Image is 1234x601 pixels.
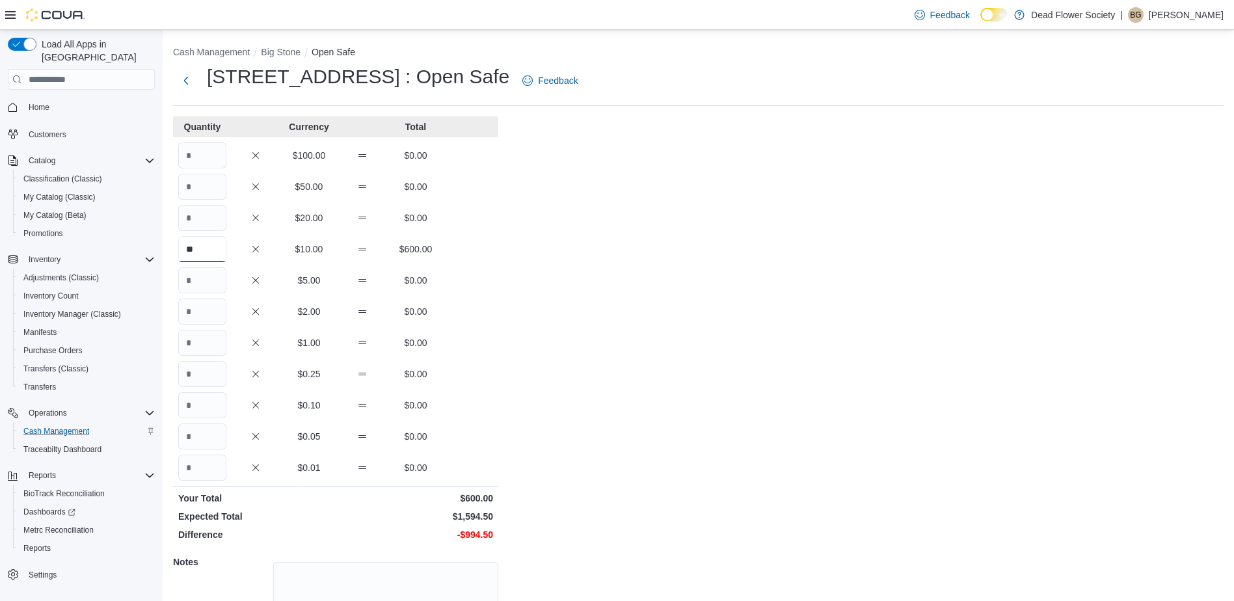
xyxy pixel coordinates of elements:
[392,336,440,349] p: $0.00
[13,269,160,287] button: Adjustments (Classic)
[29,570,57,580] span: Settings
[29,129,66,140] span: Customers
[18,486,110,501] a: BioTrack Reconciliation
[23,345,83,356] span: Purchase Orders
[930,8,970,21] span: Feedback
[178,510,333,523] p: Expected Total
[23,567,155,583] span: Settings
[23,100,55,115] a: Home
[1130,7,1141,23] span: BG
[285,305,333,318] p: $2.00
[23,405,72,421] button: Operations
[18,171,107,187] a: Classification (Classic)
[23,525,94,535] span: Metrc Reconciliation
[23,153,60,168] button: Catalog
[392,180,440,193] p: $0.00
[285,430,333,443] p: $0.05
[517,68,583,94] a: Feedback
[18,171,155,187] span: Classification (Classic)
[23,127,72,142] a: Customers
[285,211,333,224] p: $20.00
[178,205,226,231] input: Quantity
[338,510,493,523] p: $1,594.50
[13,539,160,557] button: Reports
[18,423,155,439] span: Cash Management
[18,288,155,304] span: Inventory Count
[23,543,51,554] span: Reports
[23,252,155,267] span: Inventory
[338,492,493,505] p: $600.00
[909,2,975,28] a: Feedback
[29,102,49,113] span: Home
[285,367,333,381] p: $0.25
[13,378,160,396] button: Transfers
[538,74,578,87] span: Feedback
[3,152,160,170] button: Catalog
[18,343,155,358] span: Purchase Orders
[29,254,60,265] span: Inventory
[23,426,89,436] span: Cash Management
[18,288,84,304] a: Inventory Count
[13,521,160,539] button: Metrc Reconciliation
[18,423,94,439] a: Cash Management
[178,492,333,505] p: Your Total
[23,567,62,583] a: Settings
[3,404,160,422] button: Operations
[18,306,155,322] span: Inventory Manager (Classic)
[285,274,333,287] p: $5.00
[285,243,333,256] p: $10.00
[392,461,440,474] p: $0.00
[23,468,61,483] button: Reports
[13,305,160,323] button: Inventory Manager (Classic)
[23,327,57,338] span: Manifests
[18,306,126,322] a: Inventory Manager (Classic)
[3,98,160,116] button: Home
[23,210,87,220] span: My Catalog (Beta)
[18,226,155,241] span: Promotions
[178,392,226,418] input: Quantity
[29,470,56,481] span: Reports
[178,528,333,541] p: Difference
[23,126,155,142] span: Customers
[23,405,155,421] span: Operations
[13,323,160,341] button: Manifests
[23,507,75,517] span: Dashboards
[18,361,94,377] a: Transfers (Classic)
[285,336,333,349] p: $1.00
[178,142,226,168] input: Quantity
[178,361,226,387] input: Quantity
[18,541,56,556] a: Reports
[23,364,88,374] span: Transfers (Classic)
[13,360,160,378] button: Transfers (Classic)
[18,325,62,340] a: Manifests
[18,442,107,457] a: Traceabilty Dashboard
[18,207,92,223] a: My Catalog (Beta)
[173,549,271,575] h5: Notes
[18,325,155,340] span: Manifests
[3,250,160,269] button: Inventory
[18,270,104,286] a: Adjustments (Classic)
[18,189,101,205] a: My Catalog (Classic)
[18,226,68,241] a: Promotions
[18,442,155,457] span: Traceabilty Dashboard
[18,522,155,538] span: Metrc Reconciliation
[13,341,160,360] button: Purchase Orders
[285,120,333,133] p: Currency
[261,47,301,57] button: Big Stone
[23,291,79,301] span: Inventory Count
[3,565,160,584] button: Settings
[285,180,333,193] p: $50.00
[1149,7,1224,23] p: [PERSON_NAME]
[392,367,440,381] p: $0.00
[13,440,160,459] button: Traceabilty Dashboard
[1031,7,1115,23] p: Dead Flower Society
[178,299,226,325] input: Quantity
[13,503,160,521] a: Dashboards
[392,305,440,318] p: $0.00
[23,153,155,168] span: Catalog
[178,236,226,262] input: Quantity
[23,382,56,392] span: Transfers
[13,224,160,243] button: Promotions
[392,149,440,162] p: $0.00
[3,466,160,485] button: Reports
